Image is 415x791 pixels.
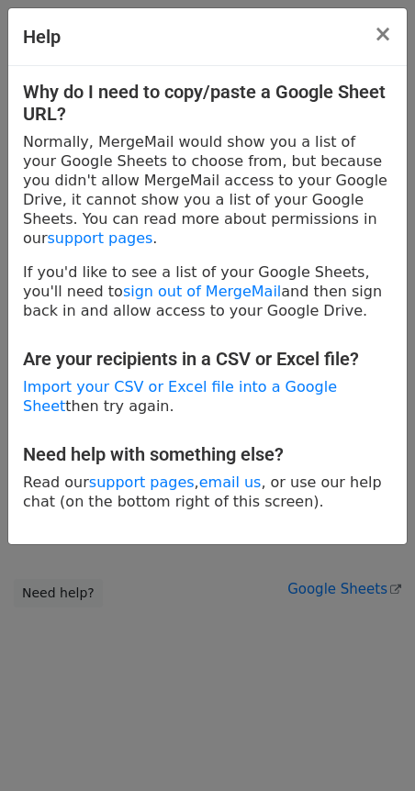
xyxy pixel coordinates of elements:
a: email us [199,473,262,491]
h4: Need help with something else? [23,443,392,465]
a: sign out of MergeMail [123,283,281,300]
span: × [374,21,392,47]
button: Close [359,8,407,60]
p: Read our , , or use our help chat (on the bottom right of this screen). [23,473,392,511]
div: Widget de chat [323,703,415,791]
h4: Help [23,23,61,50]
a: Import your CSV or Excel file into a Google Sheet [23,378,337,415]
p: Normally, MergeMail would show you a list of your Google Sheets to choose from, but because you d... [23,132,392,248]
iframe: Chat Widget [323,703,415,791]
a: support pages [89,473,195,491]
h4: Why do I need to copy/paste a Google Sheet URL? [23,81,392,125]
p: then try again. [23,377,392,416]
p: If you'd like to see a list of your Google Sheets, you'll need to and then sign back in and allow... [23,262,392,320]
a: support pages [48,229,153,247]
h4: Are your recipients in a CSV or Excel file? [23,348,392,370]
